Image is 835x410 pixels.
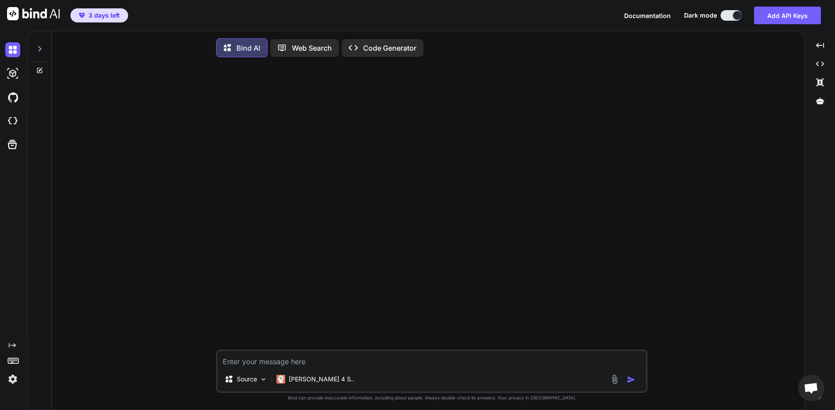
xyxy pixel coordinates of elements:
[5,114,20,129] img: cloudideIcon
[7,7,60,20] img: Bind AI
[88,11,120,20] span: 3 days left
[627,375,636,384] img: icon
[289,375,354,384] p: [PERSON_NAME] 4 S..
[70,8,128,22] button: premium3 days left
[236,43,260,53] p: Bind AI
[5,42,20,57] img: darkChat
[610,374,620,384] img: attachment
[798,375,824,401] a: 打開聊天
[684,11,717,20] span: Dark mode
[624,12,671,19] span: Documentation
[79,13,85,18] img: premium
[260,376,267,383] img: Pick Models
[292,43,332,53] p: Web Search
[216,395,647,401] p: Bind can provide inaccurate information, including about people. Always double-check its answers....
[624,11,671,20] button: Documentation
[754,7,821,24] button: Add API Keys
[5,66,20,81] img: darkAi-studio
[363,43,416,53] p: Code Generator
[5,90,20,105] img: githubDark
[276,375,285,384] img: Claude 4 Sonnet
[237,375,257,384] p: Source
[5,372,20,387] img: settings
